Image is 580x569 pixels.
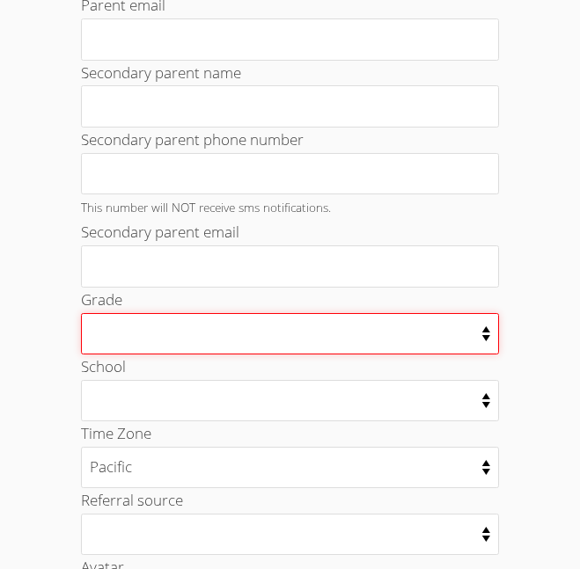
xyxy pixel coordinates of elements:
label: Secondary parent name [81,62,241,83]
label: School [81,356,126,376]
label: Time Zone [81,423,151,443]
label: Referral source [81,490,183,510]
label: Secondary parent phone number [81,129,304,150]
label: Grade [81,289,122,310]
label: Secondary parent email [81,222,239,242]
small: This number will NOT receive sms notifications. [81,199,331,215]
